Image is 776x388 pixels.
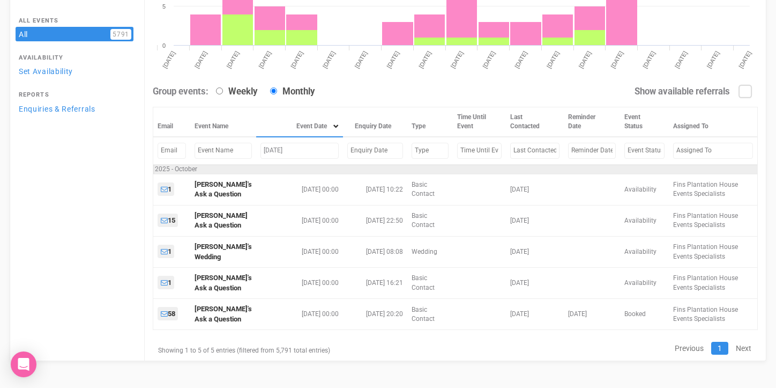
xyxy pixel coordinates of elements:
[513,50,528,69] tspan: [DATE]
[407,174,453,205] td: Basic Contact
[641,50,656,69] tspan: [DATE]
[669,236,758,267] td: Fins Plantation House Events Specialists
[417,50,432,69] tspan: [DATE]
[256,299,343,330] td: [DATE] 00:00
[257,50,272,69] tspan: [DATE]
[620,268,669,299] td: Availability
[343,236,407,267] td: [DATE] 08:08
[669,268,758,299] td: Fins Plantation House Events Specialists
[226,50,241,69] tspan: [DATE]
[11,352,36,377] div: Open Intercom Messenger
[162,42,166,49] tspan: 0
[481,50,496,69] tspan: [DATE]
[195,211,248,230] a: [PERSON_NAME] Ask a Question
[161,50,176,69] tspan: [DATE]
[158,143,186,158] input: Filter by Email
[343,299,407,330] td: [DATE] 20:20
[546,50,561,69] tspan: [DATE]
[407,268,453,299] td: Basic Contact
[624,143,665,158] input: Filter by Event Status
[19,92,130,98] h4: Reports
[506,174,563,205] td: [DATE]
[620,236,669,267] td: Availability
[620,174,669,205] td: Availability
[256,268,343,299] td: [DATE] 00:00
[19,55,130,61] h4: Availability
[158,276,174,289] a: 1
[506,299,563,330] td: [DATE]
[343,205,407,236] td: [DATE] 22:50
[510,143,559,158] input: Filter by Last Contacted
[16,64,133,78] a: Set Availability
[110,29,131,40] span: 5791
[256,174,343,205] td: [DATE] 00:00
[347,143,403,158] input: Filter by Enquiry Date
[705,50,720,69] tspan: [DATE]
[450,50,465,69] tspan: [DATE]
[256,236,343,267] td: [DATE] 00:00
[265,85,315,98] label: Monthly
[729,342,758,355] a: Next
[669,205,758,236] td: Fins Plantation House Events Specialists
[211,85,257,98] label: Weekly
[385,50,400,69] tspan: [DATE]
[343,107,407,137] th: Enquiry Date
[256,205,343,236] td: [DATE] 00:00
[568,143,616,158] input: Filter by Reminder Date
[412,143,449,158] input: Filter by Type
[674,50,689,69] tspan: [DATE]
[16,101,133,116] a: Enquiries & Referrals
[673,143,753,158] input: Filter by Assigned To
[195,180,252,199] a: [PERSON_NAME]'s Ask a Question
[457,143,502,158] input: Filter by Time Until Event
[578,50,593,69] tspan: [DATE]
[407,205,453,236] td: Basic Contact
[668,342,710,355] a: Previous
[453,107,506,137] th: Time Until Event
[153,341,344,361] div: Showing 1 to 5 of 5 entries (filtered from 5,791 total entries)
[407,236,453,267] td: Wedding
[195,274,252,292] a: [PERSON_NAME]'s Ask a Question
[669,299,758,330] td: Fins Plantation House Events Specialists
[16,27,133,41] a: All5791
[564,299,620,330] td: [DATE]
[564,107,620,137] th: Reminder Date
[506,268,563,299] td: [DATE]
[260,143,339,158] input: Filter by Event Date
[669,107,758,137] th: Assigned To
[158,214,178,227] a: 15
[620,299,669,330] td: Booked
[620,107,669,137] th: Event Status
[153,86,208,97] strong: Group events:
[195,243,252,261] a: [PERSON_NAME]'s Wedding
[322,50,337,69] tspan: [DATE]
[635,86,730,97] strong: Show available referrals
[216,87,223,94] input: Weekly
[343,174,407,205] td: [DATE] 10:22
[195,143,252,158] input: Filter by Event Name
[506,205,563,236] td: [DATE]
[609,50,624,69] tspan: [DATE]
[153,107,190,137] th: Email
[256,107,343,137] th: Event Date
[190,107,256,137] th: Event Name
[158,182,174,196] a: 1
[343,268,407,299] td: [DATE] 16:21
[162,3,166,10] tspan: 5
[407,299,453,330] td: Basic Contact
[19,18,130,24] h4: All Events
[193,50,208,69] tspan: [DATE]
[506,107,563,137] th: Last Contacted
[289,50,304,69] tspan: [DATE]
[620,205,669,236] td: Availability
[669,174,758,205] td: Fins Plantation House Events Specialists
[195,305,252,323] a: [PERSON_NAME]'s Ask a Question
[158,245,174,258] a: 1
[153,164,758,174] td: 2025 - October
[711,342,728,355] a: 1
[506,236,563,267] td: [DATE]
[158,307,178,320] a: 58
[737,50,752,69] tspan: [DATE]
[407,107,453,137] th: Type
[270,87,277,94] input: Monthly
